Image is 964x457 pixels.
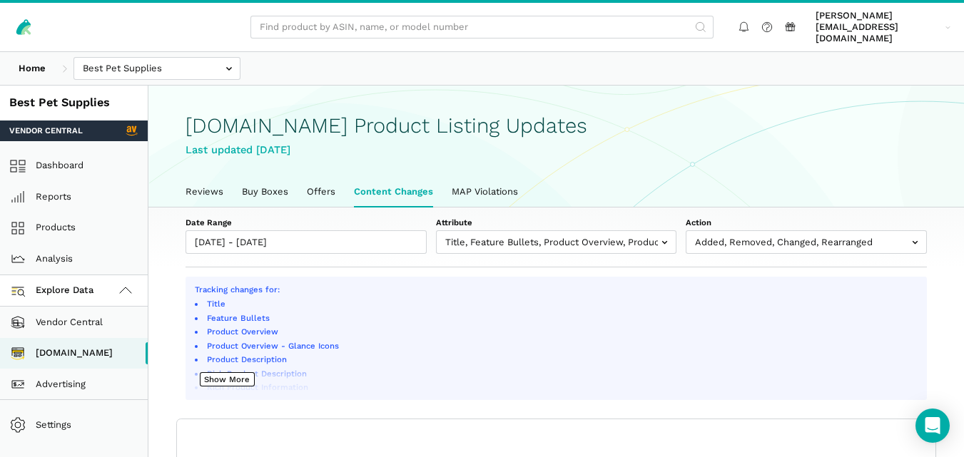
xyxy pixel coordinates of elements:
[186,142,927,158] div: Last updated [DATE]
[436,230,677,254] input: Title, Feature Bullets, Product Overview, Product Overview - Glance Icons, Product Description, R...
[442,177,527,207] a: MAP Violations
[298,177,345,207] a: Offers
[686,217,927,228] label: Action
[200,372,255,386] button: Show More
[73,57,240,81] input: Best Pet Supplies
[811,8,955,47] a: [PERSON_NAME][EMAIL_ADDRESS][DOMAIN_NAME]
[205,298,918,309] li: Title
[205,354,918,365] li: Product Description
[233,177,298,207] a: Buy Boxes
[195,284,918,296] p: Tracking changes for:
[205,326,918,337] li: Product Overview
[176,177,233,207] a: Reviews
[14,282,94,299] span: Explore Data
[186,217,427,228] label: Date Range
[9,57,55,81] a: Home
[205,368,918,379] li: Rich Product Description
[250,16,714,39] input: Find product by ASIN, name, or model number
[345,177,442,207] a: Content Changes
[9,125,83,136] span: Vendor Central
[686,230,927,254] input: Added, Removed, Changed, Rearranged
[915,409,950,443] div: Open Intercom Messenger
[436,217,677,228] label: Attribute
[205,381,918,393] li: Rich Product Information
[816,10,940,45] span: [PERSON_NAME][EMAIL_ADDRESS][DOMAIN_NAME]
[205,340,918,351] li: Product Overview - Glance Icons
[9,95,138,111] div: Best Pet Supplies
[186,114,927,138] h1: [DOMAIN_NAME] Product Listing Updates
[205,312,918,324] li: Feature Bullets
